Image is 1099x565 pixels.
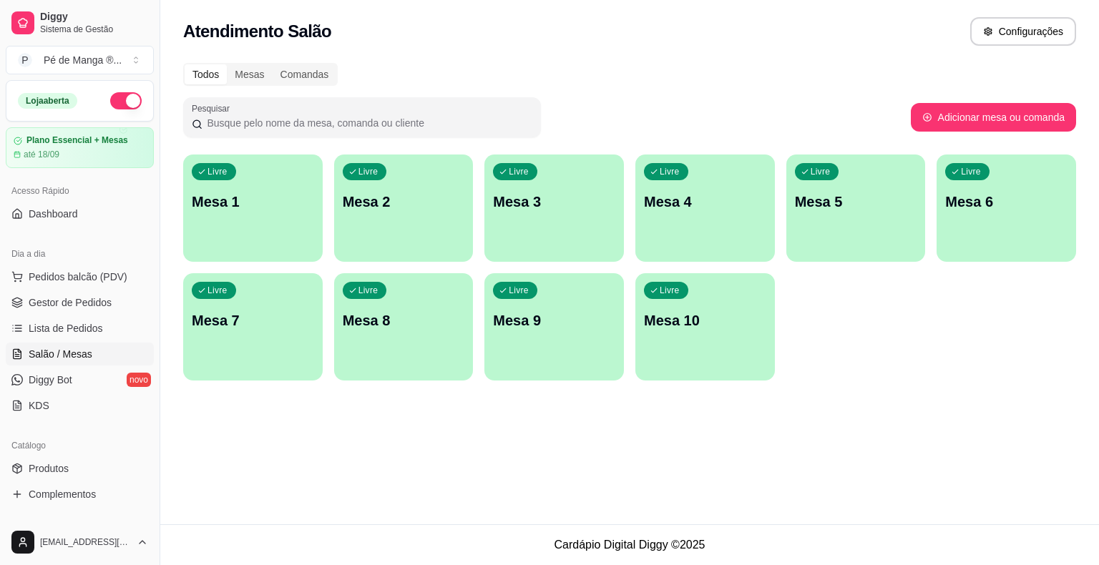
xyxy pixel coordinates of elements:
button: LivreMesa 3 [484,154,624,262]
button: LivreMesa 4 [635,154,775,262]
span: Gestor de Pedidos [29,295,112,310]
p: Mesa 9 [493,310,615,330]
a: Produtos [6,457,154,480]
p: Livre [660,166,680,177]
div: Loja aberta [18,93,77,109]
span: Diggy Bot [29,373,72,387]
input: Pesquisar [202,116,532,130]
button: LivreMesa 10 [635,273,775,380]
h2: Atendimento Salão [183,20,331,43]
button: LivreMesa 1 [183,154,323,262]
button: [EMAIL_ADDRESS][DOMAIN_NAME] [6,525,154,559]
a: KDS [6,394,154,417]
span: Complementos [29,487,96,501]
span: Sistema de Gestão [40,24,148,35]
button: Configurações [970,17,1076,46]
p: Mesa 4 [644,192,766,212]
footer: Cardápio Digital Diggy © 2025 [160,524,1099,565]
a: Lista de Pedidos [6,317,154,340]
p: Livre [358,285,378,296]
p: Livre [509,285,529,296]
a: Diggy Botnovo [6,368,154,391]
span: Dashboard [29,207,78,221]
span: KDS [29,398,49,413]
p: Mesa 2 [343,192,465,212]
button: LivreMesa 7 [183,273,323,380]
div: Mesas [227,64,272,84]
span: Produtos [29,461,69,476]
article: Plano Essencial + Mesas [26,135,128,146]
p: Mesa 8 [343,310,465,330]
span: Pedidos balcão (PDV) [29,270,127,284]
a: Salão / Mesas [6,343,154,365]
div: Comandas [273,64,337,84]
div: Pé de Manga ® ... [44,53,122,67]
p: Livre [207,285,228,296]
button: LivreMesa 6 [937,154,1076,262]
button: Select a team [6,46,154,74]
p: Livre [961,166,981,177]
p: Livre [207,166,228,177]
a: Gestor de Pedidos [6,291,154,314]
button: LivreMesa 5 [786,154,926,262]
p: Mesa 7 [192,310,314,330]
a: Dashboard [6,202,154,225]
label: Pesquisar [192,102,235,114]
p: Livre [358,166,378,177]
span: P [18,53,32,67]
a: Complementos [6,483,154,506]
div: Acesso Rápido [6,180,154,202]
div: Todos [185,64,227,84]
p: Livre [811,166,831,177]
button: LivreMesa 2 [334,154,474,262]
p: Mesa 6 [945,192,1068,212]
p: Mesa 5 [795,192,917,212]
span: Salão / Mesas [29,347,92,361]
a: DiggySistema de Gestão [6,6,154,40]
p: Livre [660,285,680,296]
button: Adicionar mesa ou comanda [911,103,1076,132]
button: LivreMesa 9 [484,273,624,380]
button: Pedidos balcão (PDV) [6,265,154,288]
p: Mesa 1 [192,192,314,212]
span: Lista de Pedidos [29,321,103,335]
a: Plano Essencial + Mesasaté 18/09 [6,127,154,168]
button: LivreMesa 8 [334,273,474,380]
p: Livre [509,166,529,177]
span: Diggy [40,11,148,24]
span: [EMAIL_ADDRESS][DOMAIN_NAME] [40,536,131,548]
article: até 18/09 [24,149,59,160]
div: Catálogo [6,434,154,457]
p: Mesa 10 [644,310,766,330]
div: Dia a dia [6,242,154,265]
p: Mesa 3 [493,192,615,212]
button: Alterar Status [110,92,142,109]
